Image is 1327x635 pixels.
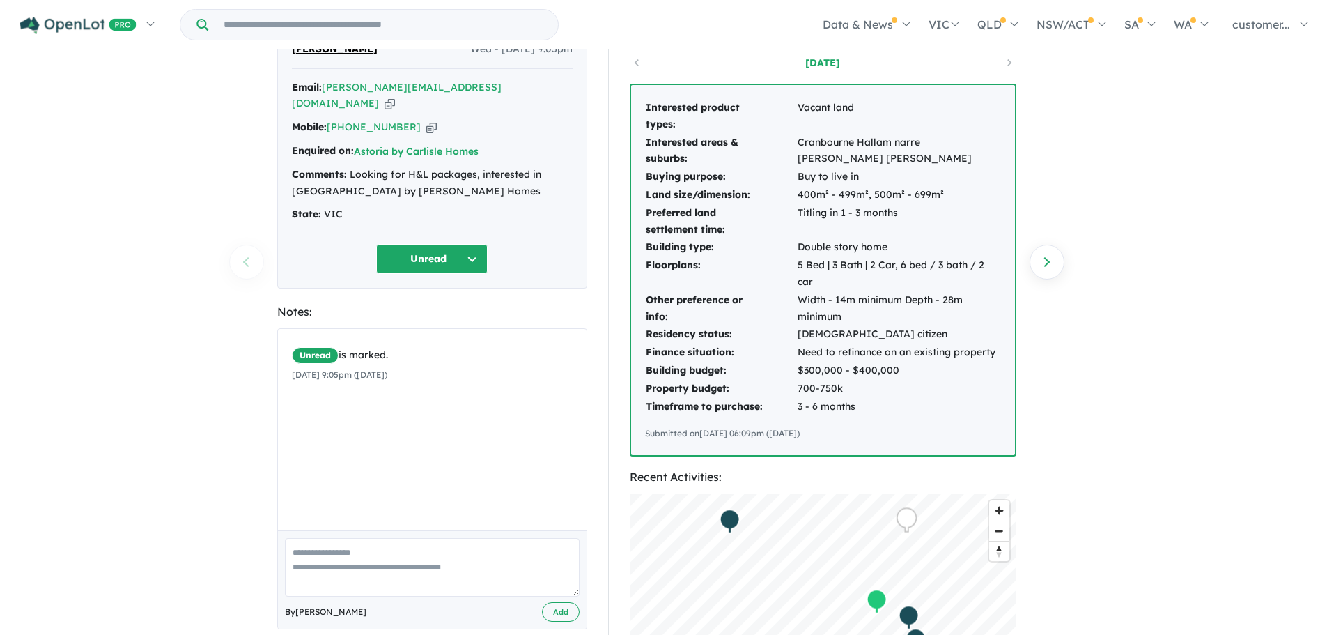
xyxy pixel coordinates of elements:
[292,206,573,223] div: VIC
[630,468,1016,487] div: Recent Activities:
[292,144,354,157] strong: Enquired on:
[20,17,137,34] img: Openlot PRO Logo White
[354,144,479,159] button: Astoria by Carlisle Homes
[211,10,555,40] input: Try estate name, suburb, builder or developer
[292,81,322,93] strong: Email:
[797,344,1001,362] td: Need to refinance on an existing property
[385,96,395,111] button: Copy
[797,398,1001,416] td: 3 - 6 months
[989,521,1009,541] button: Zoom out
[645,291,797,326] td: Other preference or info:
[645,238,797,257] td: Building type:
[763,56,882,70] a: [DATE]
[797,238,1001,257] td: Double story home
[797,134,1001,169] td: Cranbourne Hallam narre [PERSON_NAME] [PERSON_NAME]
[292,369,387,380] small: [DATE] 9:05pm ([DATE])
[645,398,797,416] td: Timeframe to purchase:
[292,121,327,133] strong: Mobile:
[797,204,1001,239] td: Titling in 1 - 3 months
[645,134,797,169] td: Interested areas & suburbs:
[797,380,1001,398] td: 700-750k
[285,605,366,619] span: By [PERSON_NAME]
[797,186,1001,204] td: 400m² - 499m², 500m² - 699m²
[292,167,573,200] div: Looking for H&L packages, interested in [GEOGRAPHIC_DATA] by [PERSON_NAME] Homes
[797,362,1001,380] td: $300,000 - $400,000
[989,500,1009,521] button: Zoom in
[645,380,797,398] td: Property budget:
[645,427,1001,441] div: Submitted on [DATE] 06:09pm ([DATE])
[327,121,421,133] a: [PHONE_NUMBER]
[376,244,488,274] button: Unread
[354,145,479,158] a: Astoria by Carlisle Homes
[542,602,580,622] button: Add
[645,257,797,291] td: Floorplans:
[292,81,502,110] a: [PERSON_NAME][EMAIL_ADDRESS][DOMAIN_NAME]
[645,168,797,186] td: Buying purpose:
[797,168,1001,186] td: Buy to live in
[292,208,321,220] strong: State:
[645,362,797,380] td: Building budget:
[797,99,1001,134] td: Vacant land
[797,291,1001,326] td: Width - 14m minimum Depth - 28m minimum
[1232,17,1290,31] span: customer...
[645,186,797,204] td: Land size/dimension:
[645,99,797,134] td: Interested product types:
[989,541,1009,561] button: Reset bearing to north
[866,589,887,615] div: Map marker
[292,347,339,364] span: Unread
[292,168,347,181] strong: Comments:
[797,326,1001,344] td: [DEMOGRAPHIC_DATA] citizen
[426,120,437,135] button: Copy
[719,509,740,535] div: Map marker
[645,326,797,344] td: Residency status:
[896,507,917,533] div: Map marker
[645,204,797,239] td: Preferred land settlement time:
[645,344,797,362] td: Finance situation:
[898,605,919,631] div: Map marker
[292,347,583,364] div: is marked.
[277,303,587,321] div: Notes:
[797,257,1001,291] td: 5 Bed | 3 Bath | 2 Car, 6 bed / 3 bath / 2 car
